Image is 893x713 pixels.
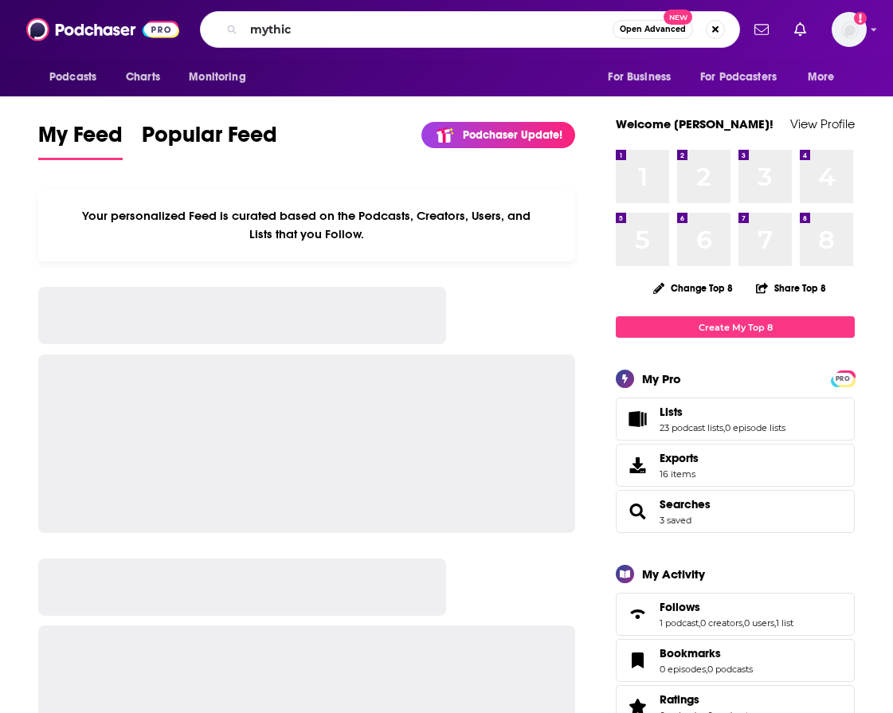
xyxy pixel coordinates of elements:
[832,12,867,47] span: Logged in as hconnor
[833,373,852,385] span: PRO
[38,121,123,158] span: My Feed
[660,692,699,707] span: Ratings
[621,603,653,625] a: Follows
[616,639,855,682] span: Bookmarks
[644,278,742,298] button: Change Top 8
[797,62,855,92] button: open menu
[748,16,775,43] a: Show notifications dropdown
[621,454,653,476] span: Exports
[700,617,742,629] a: 0 creators
[700,66,777,88] span: For Podcasters
[699,617,700,629] span: ,
[788,16,813,43] a: Show notifications dropdown
[38,121,123,160] a: My Feed
[690,62,800,92] button: open menu
[660,405,683,419] span: Lists
[832,12,867,47] img: User Profile
[660,451,699,465] span: Exports
[616,490,855,533] span: Searches
[832,12,867,47] button: Show profile menu
[38,189,575,261] div: Your personalized Feed is curated based on the Podcasts, Creators, Users, and Lists that you Follow.
[189,66,245,88] span: Monitoring
[660,422,723,433] a: 23 podcast lists
[126,66,160,88] span: Charts
[660,600,700,614] span: Follows
[854,12,867,25] svg: Add a profile image
[660,664,706,675] a: 0 episodes
[660,468,699,480] span: 16 items
[725,422,785,433] a: 0 episode lists
[608,66,671,88] span: For Business
[616,398,855,441] span: Lists
[49,66,96,88] span: Podcasts
[660,405,785,419] a: Lists
[613,20,693,39] button: Open AdvancedNew
[142,121,277,158] span: Popular Feed
[244,17,613,42] input: Search podcasts, credits, & more...
[660,497,711,511] a: Searches
[660,600,793,614] a: Follows
[621,649,653,672] a: Bookmarks
[116,62,170,92] a: Charts
[621,408,653,430] a: Lists
[200,11,740,48] div: Search podcasts, credits, & more...
[790,116,855,131] a: View Profile
[744,617,774,629] a: 0 users
[660,692,753,707] a: Ratings
[660,646,721,660] span: Bookmarks
[664,10,692,25] span: New
[774,617,776,629] span: ,
[742,617,744,629] span: ,
[833,372,852,384] a: PRO
[620,25,686,33] span: Open Advanced
[776,617,793,629] a: 1 list
[755,272,827,304] button: Share Top 8
[463,128,562,142] p: Podchaser Update!
[660,646,753,660] a: Bookmarks
[142,121,277,160] a: Popular Feed
[616,116,774,131] a: Welcome [PERSON_NAME]!
[621,500,653,523] a: Searches
[26,14,179,45] img: Podchaser - Follow, Share and Rate Podcasts
[597,62,691,92] button: open menu
[808,66,835,88] span: More
[178,62,266,92] button: open menu
[707,664,753,675] a: 0 podcasts
[723,422,725,433] span: ,
[660,617,699,629] a: 1 podcast
[660,515,691,526] a: 3 saved
[38,62,117,92] button: open menu
[706,664,707,675] span: ,
[642,371,681,386] div: My Pro
[642,566,705,582] div: My Activity
[616,316,855,338] a: Create My Top 8
[616,444,855,487] a: Exports
[616,593,855,636] span: Follows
